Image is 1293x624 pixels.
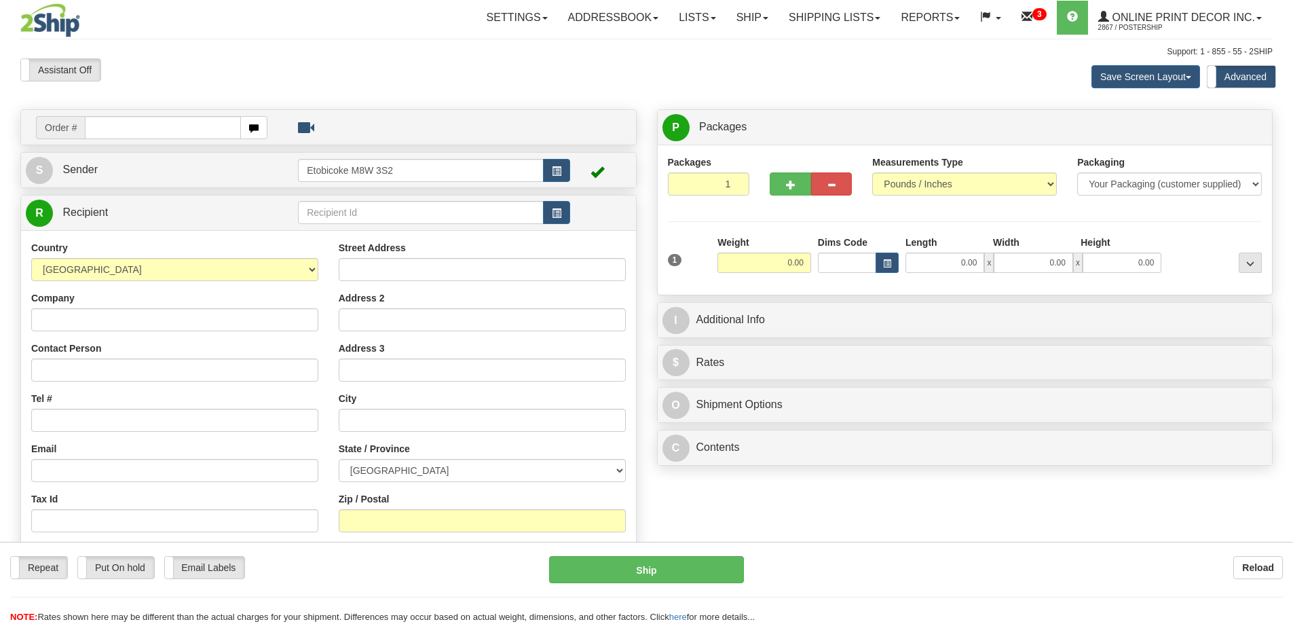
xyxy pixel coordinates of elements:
span: S [26,157,53,184]
button: Save Screen Layout [1091,65,1200,88]
span: 2867 / PosterShip [1098,21,1200,35]
span: C [662,435,690,462]
label: Packaging [1077,155,1125,169]
input: Recipient Id [298,201,544,224]
span: Packages [699,121,747,132]
label: Measurements Type [872,155,963,169]
span: 1 [668,254,682,266]
span: Recipient [62,206,108,218]
span: R [26,200,53,227]
label: Repeat [11,557,67,579]
label: Address 3 [339,342,385,355]
input: Sender Id [298,159,544,182]
a: S Sender [26,156,298,184]
label: Weight [717,236,749,249]
a: R Recipient [26,199,268,227]
a: Online Print Decor Inc. 2867 / PosterShip [1088,1,1272,35]
label: Packages [668,155,712,169]
label: Address 2 [339,291,385,305]
input: Enter a location [339,258,626,281]
label: Contact Person [31,342,101,355]
b: Reload [1242,562,1274,573]
button: Reload [1233,556,1283,579]
span: O [662,392,690,419]
label: Tel # [31,392,52,405]
label: Length [905,236,937,249]
div: Support: 1 - 855 - 55 - 2SHIP [20,46,1273,58]
span: x [984,253,994,273]
label: Put On hold [78,557,154,579]
label: Tax Id [31,492,58,506]
label: Country [31,241,68,255]
label: State / Province [339,442,410,456]
span: I [662,307,690,334]
label: Assistant Off [21,59,100,81]
label: Advanced [1207,66,1275,88]
span: NOTE: [10,612,37,622]
a: Settings [476,1,558,35]
label: Email [31,442,56,456]
label: Zip / Postal [339,492,390,506]
label: Street Address [339,241,406,255]
label: Company [31,291,75,305]
a: 3 [1011,1,1057,35]
span: P [662,114,690,141]
label: Email Labels [165,557,244,579]
a: Reports [891,1,970,35]
span: Sender [62,164,98,175]
label: Dims Code [818,236,867,249]
span: Order # [36,116,85,139]
span: Online Print Decor Inc. [1109,12,1255,23]
div: ... [1239,253,1262,273]
a: CContents [662,434,1268,462]
a: Ship [726,1,779,35]
sup: 3 [1032,8,1047,20]
button: Ship [549,556,744,583]
img: logo2867.jpg [20,3,80,37]
a: OShipment Options [662,391,1268,419]
span: x [1073,253,1083,273]
a: $Rates [662,349,1268,377]
iframe: chat widget [1262,242,1292,381]
span: $ [662,349,690,376]
label: City [339,392,356,405]
a: P Packages [662,113,1268,141]
a: Addressbook [558,1,669,35]
a: Lists [669,1,726,35]
a: here [669,612,687,622]
label: Width [993,236,1019,249]
a: Shipping lists [779,1,891,35]
label: Height [1081,236,1110,249]
a: IAdditional Info [662,306,1268,334]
